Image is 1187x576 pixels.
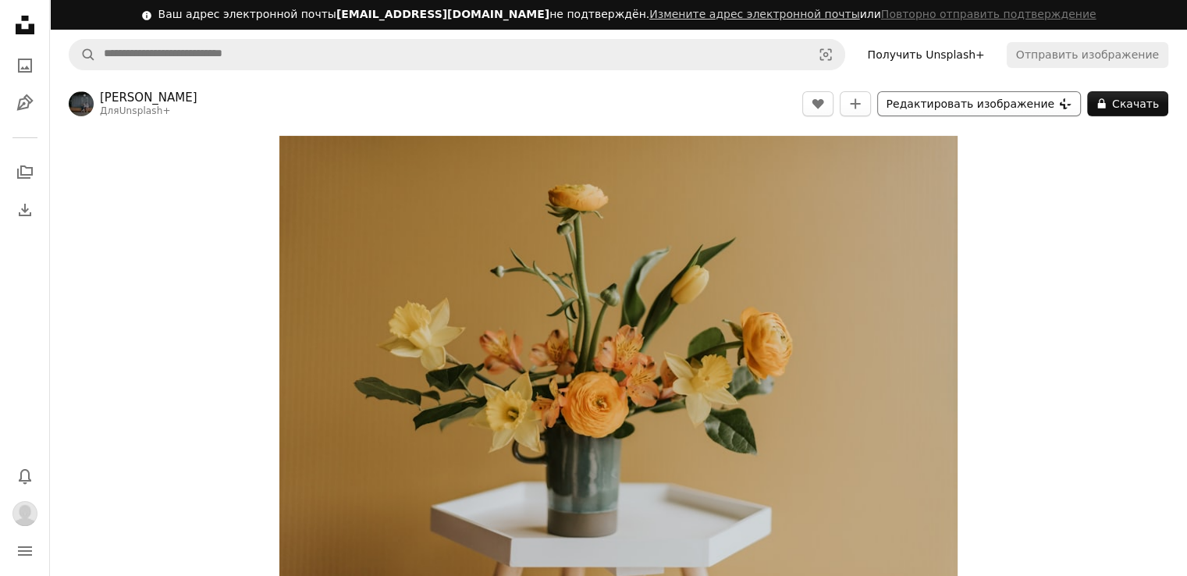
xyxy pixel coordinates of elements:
[9,157,41,188] a: Коллекции
[881,7,1096,23] button: Повторно отправить подтверждение
[100,90,197,105] a: [PERSON_NAME]
[9,9,41,44] a: Главная — Unsplash
[860,8,881,20] font: или
[9,194,41,226] a: История загрузок
[867,48,984,61] font: Получить Unsplash+
[69,40,96,69] button: Поиск Unsplash
[100,105,119,116] font: Для
[802,91,833,116] button: Нравиться
[1007,42,1168,67] button: Отправить изображение
[9,498,41,529] button: Профиль
[1087,91,1168,116] button: Скачать
[807,40,844,69] button: Визуальный поиск
[119,105,171,116] a: Unsplash+
[881,8,1096,20] font: Повторно отправить подтверждение
[9,87,41,119] a: Иллюстрации
[336,8,549,20] font: [EMAIL_ADDRESS][DOMAIN_NAME]
[9,460,41,492] button: Уведомления
[549,8,649,20] font: не подтверждён.
[858,42,993,67] a: Получить Unsplash+
[9,535,41,567] button: Меню
[69,39,845,70] form: Найти визуальные материалы на сайте
[158,8,336,20] font: Ваш адрес электронной почты
[12,501,37,526] img: Аватар пользователя Ханны Санни
[1112,98,1159,110] font: Скачать
[886,98,1054,110] font: Редактировать изображение
[840,91,871,116] button: Добавить в коллекцию
[649,8,859,20] a: Измените адрес электронной почты
[69,91,94,116] img: Перейти в профиль Аниты Ауствика
[877,91,1080,116] button: Редактировать изображение
[9,50,41,81] a: Фотографии
[1016,48,1159,61] font: Отправить изображение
